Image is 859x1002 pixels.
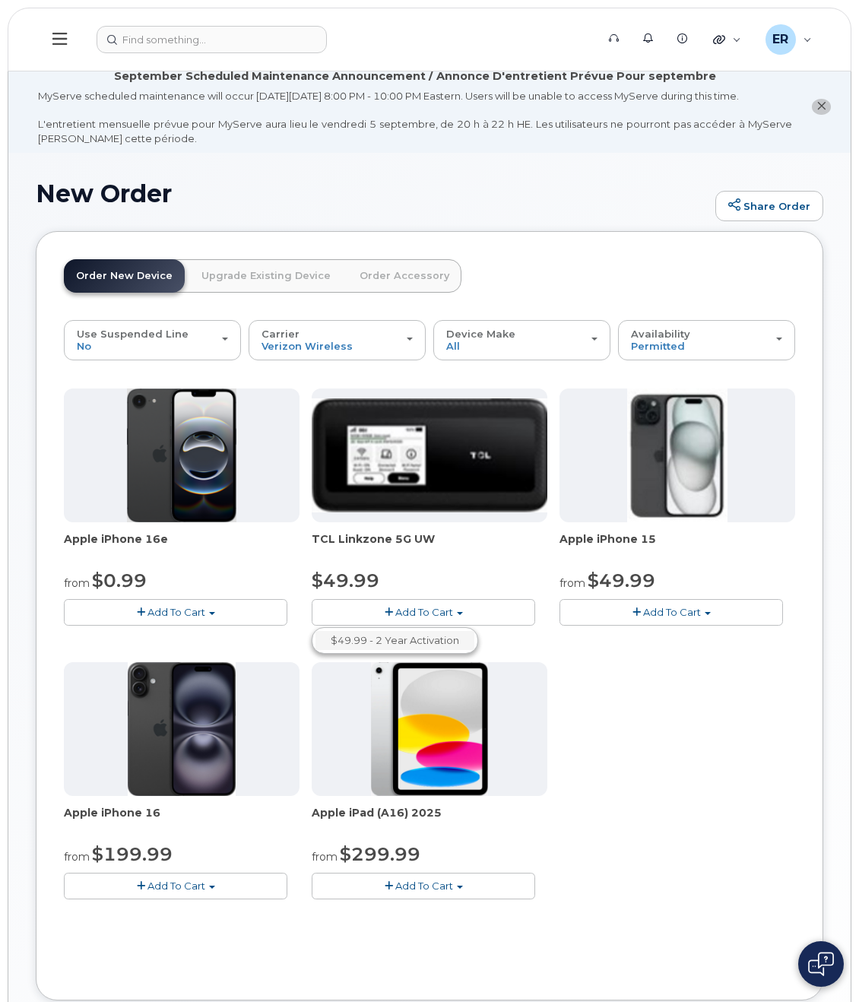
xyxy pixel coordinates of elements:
span: Add To Cart [643,606,701,618]
button: Availability Permitted [618,320,795,360]
a: Share Order [715,191,823,221]
div: Apple iPhone 16e [64,531,300,562]
span: Add To Cart [395,606,453,618]
span: Verizon Wireless [262,340,353,352]
small: from [64,576,90,590]
span: No [77,340,91,352]
div: September Scheduled Maintenance Announcement / Annonce D'entretient Prévue Pour septembre [114,68,716,84]
a: Upgrade Existing Device [189,259,343,293]
button: Use Suspended Line No [64,320,241,360]
small: from [312,850,338,864]
button: Add To Cart [64,873,287,899]
img: ipad_11.png [371,662,489,796]
img: iphone15.jpg [627,388,728,522]
span: Add To Cart [147,880,205,892]
div: MyServe scheduled maintenance will occur [DATE][DATE] 8:00 PM - 10:00 PM Eastern. Users will be u... [38,89,792,145]
img: Open chat [808,952,834,976]
span: $49.99 [588,569,655,591]
small: from [64,850,90,864]
div: TCL Linkzone 5G UW [312,531,547,562]
span: Carrier [262,328,300,340]
button: close notification [812,99,831,115]
span: Availability [631,328,690,340]
button: Add To Cart [312,873,535,899]
img: linkzone5g.png [312,398,547,512]
span: $49.99 [312,569,379,591]
button: Add To Cart [559,599,783,626]
span: Permitted [631,340,685,352]
a: $49.99 - 2 Year Activation [315,631,474,650]
div: Apple iPad (A16) 2025 [312,805,547,836]
div: Apple iPhone 15 [559,531,795,562]
button: Device Make All [433,320,610,360]
span: Device Make [446,328,515,340]
button: Carrier Verizon Wireless [249,320,426,360]
span: $0.99 [92,569,147,591]
button: Add To Cart [64,599,287,626]
small: from [559,576,585,590]
span: All [446,340,460,352]
img: iphone16e.png [127,388,236,522]
span: Add To Cart [147,606,205,618]
img: iphone_16_plus.png [128,662,235,796]
button: Add To Cart [312,599,535,626]
span: Add To Cart [395,880,453,892]
h1: New Order [36,180,708,207]
span: $299.99 [340,843,420,865]
a: Order Accessory [347,259,461,293]
div: Apple iPhone 16 [64,805,300,836]
a: Order New Device [64,259,185,293]
span: $199.99 [92,843,173,865]
span: Use Suspended Line [77,328,189,340]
